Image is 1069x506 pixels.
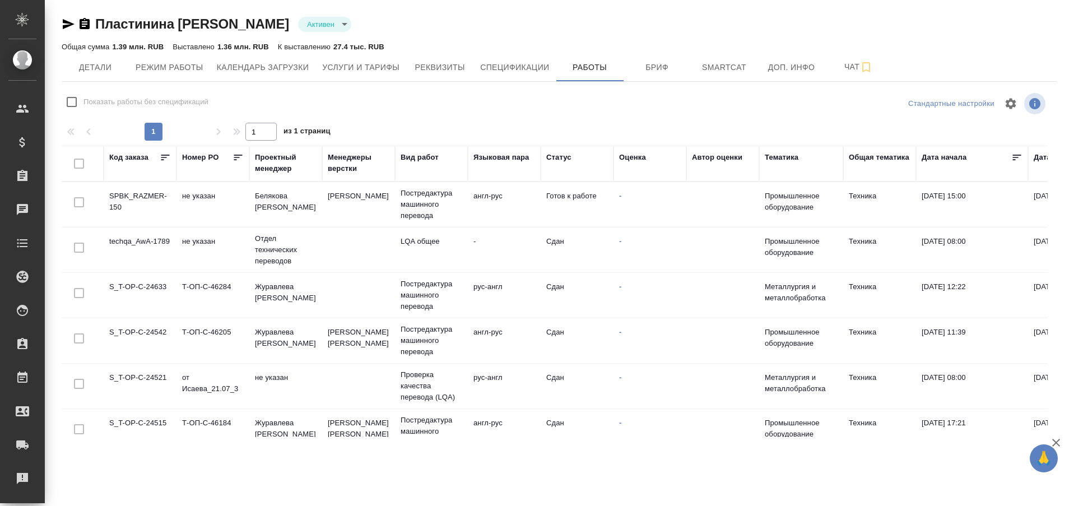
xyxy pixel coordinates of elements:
[916,366,1028,406] td: [DATE] 08:00
[698,61,751,75] span: Smartcat
[176,185,249,224] td: не указан
[322,412,395,451] td: [PERSON_NAME] [PERSON_NAME]
[916,230,1028,270] td: [DATE] 08:00
[619,152,646,163] div: Оценка
[541,366,613,406] td: Сдан
[176,412,249,451] td: Т-ОП-С-46184
[109,152,148,163] div: Код заказа
[401,152,439,163] div: Вид работ
[136,61,203,75] span: Режим работы
[843,230,916,270] td: Техника
[619,419,621,427] a: -
[78,17,91,31] button: Скопировать ссылку
[859,61,873,74] svg: Подписаться
[541,321,613,360] td: Сдан
[619,373,621,382] a: -
[217,61,309,75] span: Календарь загрузки
[249,228,322,272] td: Отдел технических переводов
[563,61,617,75] span: Работы
[1034,447,1053,470] span: 🙏
[304,20,338,29] button: Активен
[112,43,164,51] p: 1.39 млн. RUB
[104,276,176,315] td: S_T-OP-C-24633
[916,276,1028,315] td: [DATE] 12:22
[843,366,916,406] td: Техника
[765,417,838,440] p: Промышленное оборудование
[176,276,249,315] td: Т-ОП-С-46284
[182,152,219,163] div: Номер PO
[401,369,462,403] p: Проверка качества перевода (LQA)
[413,61,467,75] span: Реквизиты
[249,276,322,315] td: Журавлева [PERSON_NAME]
[1024,93,1048,114] span: Посмотреть информацию
[765,372,838,394] p: Металлургия и металлобработка
[843,185,916,224] td: Техника
[541,230,613,270] td: Сдан
[255,152,317,174] div: Проектный менеджер
[68,61,122,75] span: Детали
[997,90,1024,117] span: Настроить таблицу
[283,124,331,141] span: из 1 страниц
[468,185,541,224] td: англ-рус
[176,321,249,360] td: Т-ОП-С-46205
[328,152,389,174] div: Менеджеры верстки
[480,61,549,75] span: Спецификации
[104,412,176,451] td: S_T-OP-C-24515
[249,185,322,224] td: Белякова [PERSON_NAME]
[322,321,395,360] td: [PERSON_NAME] [PERSON_NAME]
[322,185,395,224] td: [PERSON_NAME]
[473,152,529,163] div: Языковая пара
[765,236,838,258] p: Промышленное оборудование
[630,61,684,75] span: Бриф
[619,192,621,200] a: -
[843,321,916,360] td: Техника
[468,230,541,270] td: -
[849,152,909,163] div: Общая тематика
[916,185,1028,224] td: [DATE] 15:00
[843,412,916,451] td: Техника
[922,152,966,163] div: Дата начала
[322,61,399,75] span: Услуги и тарифы
[468,412,541,451] td: англ-рус
[541,276,613,315] td: Сдан
[468,276,541,315] td: рус-англ
[401,415,462,448] p: Постредактура машинного перевода
[619,328,621,336] a: -
[104,321,176,360] td: S_T-OP-C-24542
[765,281,838,304] p: Металлургия и металлобработка
[249,412,322,451] td: Журавлева [PERSON_NAME]
[843,276,916,315] td: Техника
[765,191,838,213] p: Промышленное оборудование
[401,236,462,247] p: LQA общее
[401,324,462,358] p: Постредактура машинного перевода
[176,366,249,406] td: от Исаева_21.07_3
[249,321,322,360] td: Журавлева [PERSON_NAME]
[765,61,819,75] span: Доп. инфо
[765,327,838,349] p: Промышленное оборудование
[1030,444,1058,472] button: 🙏
[905,95,997,113] div: split button
[333,43,384,51] p: 27.4 тыс. RUB
[176,230,249,270] td: не указан
[104,230,176,270] td: techqa_AwA-1789
[619,282,621,291] a: -
[95,16,289,31] a: Пластинина [PERSON_NAME]
[249,366,322,406] td: не указан
[832,60,886,74] span: Чат
[619,237,621,245] a: -
[62,43,112,51] p: Общая сумма
[278,43,333,51] p: К выставлению
[541,185,613,224] td: Готов к работе
[468,366,541,406] td: рус-англ
[401,278,462,312] p: Постредактура машинного перевода
[916,321,1028,360] td: [DATE] 11:39
[916,412,1028,451] td: [DATE] 17:21
[104,366,176,406] td: S_T-OP-C-24521
[83,96,208,108] span: Показать работы без спецификаций
[298,17,351,32] div: Активен
[217,43,269,51] p: 1.36 млн. RUB
[173,43,217,51] p: Выставлено
[765,152,798,163] div: Тематика
[468,321,541,360] td: англ-рус
[62,17,75,31] button: Скопировать ссылку для ЯМессенджера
